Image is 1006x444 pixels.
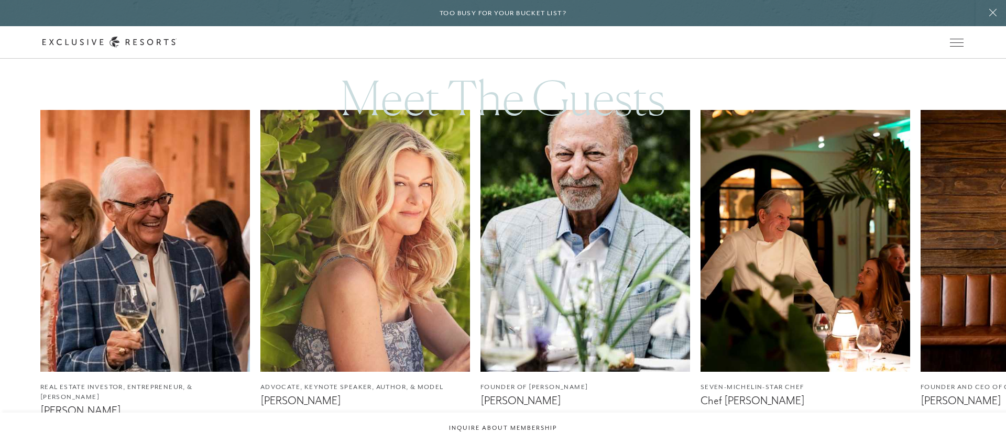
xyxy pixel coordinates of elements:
[40,404,250,417] figcaption: [PERSON_NAME]
[701,382,910,392] figcaption: Seven-Michelin-Star Chef
[480,394,690,407] figcaption: [PERSON_NAME]
[950,39,964,46] button: Open navigation
[724,193,1006,444] iframe: Qualified Messenger
[260,394,470,407] figcaption: [PERSON_NAME]
[480,382,690,392] figcaption: Founder of [PERSON_NAME]
[701,394,910,407] figcaption: Chef [PERSON_NAME]
[440,8,566,18] h6: Too busy for your bucket list?
[40,382,250,402] figcaption: Real Estate Investor, Entrepreneur, & [PERSON_NAME]
[260,382,470,392] figcaption: Advocate, Keynote Speaker, Author, & Model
